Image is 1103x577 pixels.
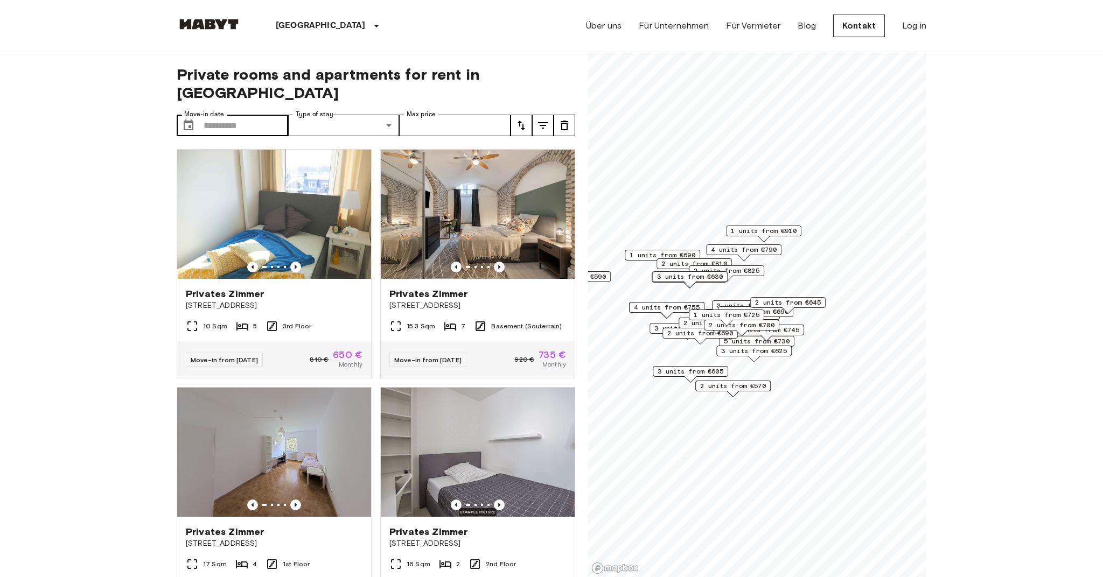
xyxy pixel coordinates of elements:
div: Map marker [689,309,764,326]
span: 3 units from €625 [721,346,787,356]
span: Move-in from [DATE] [191,356,258,364]
span: 17 Sqm [203,559,227,569]
span: 3 units from €800 [717,301,783,311]
a: Über uns [586,19,622,32]
span: Basement (Souterrain) [491,321,562,331]
div: Map marker [653,366,728,383]
span: [STREET_ADDRESS] [389,300,566,311]
div: Map marker [706,244,781,261]
label: Move-in date [184,110,224,119]
button: Previous image [247,499,258,510]
div: Map marker [679,318,754,334]
span: 2 units from €825 [694,266,759,276]
div: Map marker [652,271,728,288]
img: Habyt [177,19,241,30]
label: Max price [407,110,436,119]
div: Map marker [689,265,764,282]
span: 1 units from €725 [694,310,759,320]
div: Map marker [719,336,794,353]
span: 15.3 Sqm [407,321,435,331]
span: Privates Zimmer [389,287,467,300]
span: 4 units from €790 [711,245,777,255]
img: Marketing picture of unit DE-02-011-001-01HF [177,150,371,279]
button: Previous image [494,499,505,510]
span: 2 [456,559,460,569]
span: 5 [253,321,257,331]
span: [STREET_ADDRESS] [389,538,566,549]
a: Blog [798,19,816,32]
a: Log in [902,19,926,32]
div: Map marker [695,381,771,397]
button: Previous image [451,262,462,272]
span: Privates Zimmer [389,525,467,538]
span: 3 units from €745 [734,325,799,335]
img: Marketing picture of unit DE-02-002-002-02HF [381,388,575,517]
span: Private rooms and apartments for rent in [GEOGRAPHIC_DATA] [177,65,575,102]
div: Map marker [625,250,700,266]
span: 2 units from €645 [755,298,821,307]
span: 5 units from €730 [724,336,790,346]
span: 1st Floor [283,559,310,569]
span: 2nd Floor [486,559,516,569]
span: 16 Sqm [407,559,430,569]
span: Monthly [542,360,566,369]
span: 650 € [333,350,362,360]
span: 4 [253,559,257,569]
div: Map marker [712,300,787,317]
a: Marketing picture of unit DE-02-004-006-05HFPrevious imagePrevious imagePrivates Zimmer[STREET_AD... [380,149,575,378]
span: 1 units from €690 [630,250,695,260]
span: 2 units from €810 [661,259,727,269]
div: Map marker [629,302,704,319]
button: Previous image [290,262,301,272]
span: 2 units from €700 [709,320,774,330]
span: Monthly [339,360,362,369]
span: 3rd Floor [283,321,311,331]
button: Previous image [451,499,462,510]
button: tune [511,115,532,136]
span: [STREET_ADDRESS] [186,538,362,549]
span: 4 units from €755 [634,302,700,312]
div: Map marker [716,346,792,362]
a: Für Unternehmen [639,19,709,32]
img: Marketing picture of unit DE-02-023-04M [177,388,371,517]
div: Map marker [726,226,801,242]
button: Previous image [247,262,258,272]
span: Move-in from [DATE] [394,356,462,364]
div: Map marker [652,272,727,288]
img: Marketing picture of unit DE-02-004-006-05HF [381,150,575,279]
div: Map marker [750,297,826,314]
span: 920 € [514,355,534,364]
span: 3 units from €590 [540,272,606,282]
div: Map marker [657,258,732,275]
span: 10 Sqm [203,321,227,331]
div: Map marker [704,320,779,336]
div: Map marker [704,309,780,326]
span: 7 [461,321,465,331]
span: [STREET_ADDRESS] [186,300,362,311]
button: Choose date [178,115,199,136]
div: Map marker [718,306,793,323]
span: 2 units from €925 [683,318,749,328]
a: Für Vermieter [726,19,780,32]
span: 3 units from €785 [654,323,720,333]
a: Kontakt [833,15,885,37]
span: 2 units from €690 [667,328,733,338]
div: Map marker [650,323,725,340]
button: tune [532,115,554,136]
button: tune [554,115,575,136]
p: [GEOGRAPHIC_DATA] [276,19,366,32]
button: Previous image [494,262,505,272]
a: Marketing picture of unit DE-02-011-001-01HFPrevious imagePrevious imagePrivates Zimmer[STREET_AD... [177,149,372,378]
div: Map marker [662,328,738,344]
span: 2 units from €570 [700,381,766,391]
span: 6 units from €690 [723,307,788,316]
span: Privates Zimmer [186,525,264,538]
span: 3 units from €605 [658,367,723,376]
span: 810 € [310,355,329,364]
a: Mapbox logo [591,562,639,574]
span: 3 units from €630 [657,272,723,282]
span: Privates Zimmer [186,287,264,300]
label: Type of stay [296,110,333,119]
span: 735 € [539,350,566,360]
span: 1 units from €910 [731,226,797,236]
